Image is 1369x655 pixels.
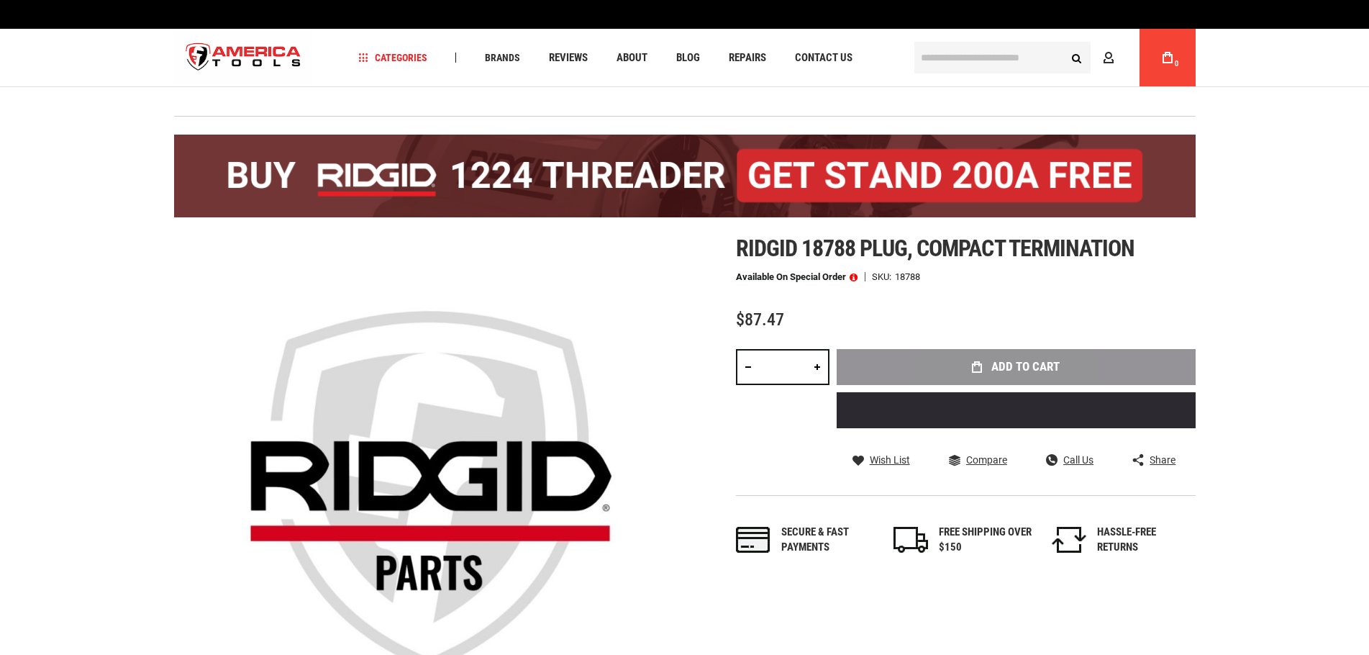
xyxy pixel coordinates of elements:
[736,272,858,282] p: Available on Special Order
[736,310,784,330] span: $87.47
[893,527,928,553] img: shipping
[781,525,875,556] div: Secure & fast payments
[542,48,594,68] a: Reviews
[174,31,314,85] a: store logo
[736,527,770,553] img: payments
[478,48,527,68] a: Brands
[1175,60,1179,68] span: 0
[1063,44,1091,71] button: Search
[736,235,1135,262] span: Ridgid 18788 plug, compact termination
[549,53,588,63] span: Reviews
[895,272,920,281] div: 18788
[949,453,1007,466] a: Compare
[670,48,706,68] a: Blog
[174,135,1196,217] img: BOGO: Buy the RIDGID® 1224 Threader (26092), get the 92467 200A Stand FREE!
[1046,453,1093,466] a: Call Us
[358,53,427,63] span: Categories
[939,525,1032,556] div: FREE SHIPPING OVER $150
[1154,29,1181,86] a: 0
[676,53,700,63] span: Blog
[1052,527,1086,553] img: returns
[1063,455,1093,465] span: Call Us
[795,53,852,63] span: Contact Us
[729,53,766,63] span: Repairs
[722,48,773,68] a: Repairs
[1150,455,1175,465] span: Share
[966,455,1007,465] span: Compare
[788,48,859,68] a: Contact Us
[852,453,910,466] a: Wish List
[485,53,520,63] span: Brands
[617,53,647,63] span: About
[610,48,654,68] a: About
[174,31,314,85] img: America Tools
[872,272,895,281] strong: SKU
[870,455,910,465] span: Wish List
[1097,525,1191,556] div: HASSLE-FREE RETURNS
[352,48,434,68] a: Categories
